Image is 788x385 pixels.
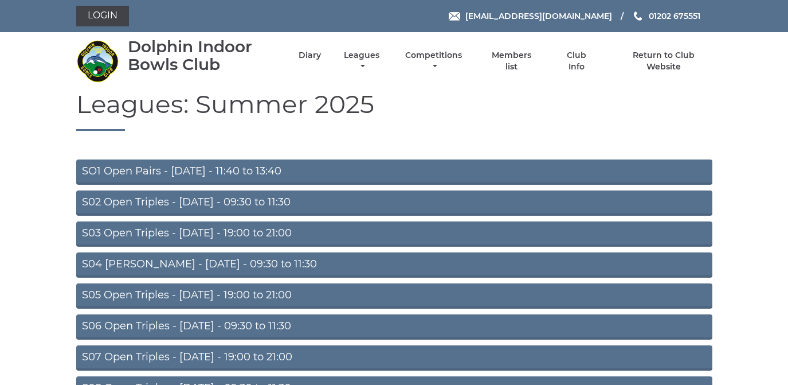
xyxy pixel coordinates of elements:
[465,11,612,21] span: [EMAIL_ADDRESS][DOMAIN_NAME]
[76,190,712,216] a: S02 Open Triples - [DATE] - 09:30 to 11:30
[558,50,595,72] a: Club Info
[634,11,642,21] img: Phone us
[449,10,612,22] a: Email [EMAIL_ADDRESS][DOMAIN_NAME]
[341,50,382,72] a: Leagues
[76,221,712,247] a: S03 Open Triples - [DATE] - 19:00 to 21:00
[76,252,712,278] a: S04 [PERSON_NAME] - [DATE] - 09:30 to 11:30
[449,12,460,21] img: Email
[128,38,279,73] div: Dolphin Indoor Bowls Club
[76,40,119,83] img: Dolphin Indoor Bowls Club
[76,90,712,131] h1: Leagues: Summer 2025
[615,50,712,72] a: Return to Club Website
[299,50,321,61] a: Diary
[76,345,712,371] a: S07 Open Triples - [DATE] - 19:00 to 21:00
[76,314,712,340] a: S06 Open Triples - [DATE] - 09:30 to 11:30
[76,283,712,309] a: S05 Open Triples - [DATE] - 19:00 to 21:00
[403,50,465,72] a: Competitions
[76,160,712,185] a: SO1 Open Pairs - [DATE] - 11:40 to 13:40
[649,11,700,21] span: 01202 675551
[632,10,700,22] a: Phone us 01202 675551
[76,6,129,26] a: Login
[485,50,538,72] a: Members list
